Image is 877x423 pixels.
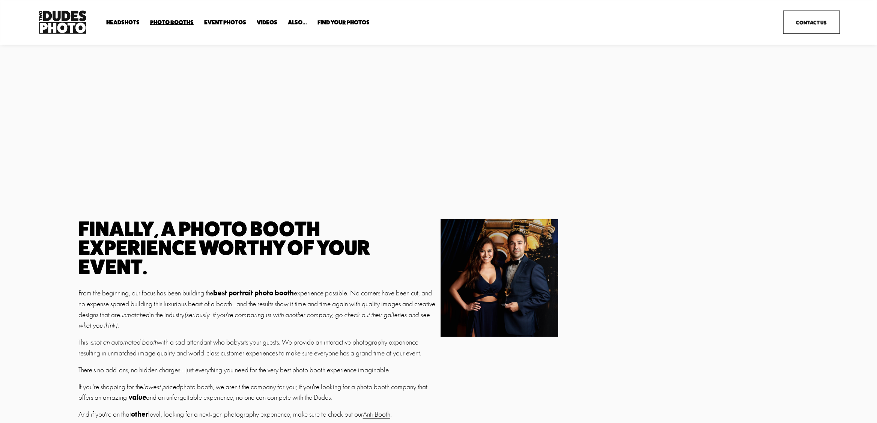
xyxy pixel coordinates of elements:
a: folder dropdown [317,19,370,26]
p: This is with a sad attendant who babysits your guests. We provide an interactive photography expe... [78,337,436,359]
em: lowest priced [143,383,180,391]
span: Photo Booths [150,20,194,26]
em: not an automated booth [93,338,158,346]
p: If you're shopping for the photo booth, we aren't the company for you; if you're looking for a ph... [78,382,436,403]
img: Prescott'sBday0949.jpg [396,219,572,337]
p: From the beginning, our focus has been building the experience possible. No corners have been cut... [78,288,436,331]
span: Headshots [106,20,140,26]
img: Two Dudes Photo | Headshots, Portraits &amp; Photo Booths [37,9,89,36]
em: unmatched [120,311,149,319]
em: (seriously, if you're comparing us with another company, go check out their galleries and see wha... [78,311,431,330]
a: Contact Us [783,11,840,34]
a: Event Photos [204,19,246,26]
a: folder dropdown [106,19,140,26]
span: Find Your Photos [317,20,370,26]
a: Videos [257,19,277,26]
a: folder dropdown [150,19,194,26]
strong: best portrait photo booth [213,289,294,297]
em: value [128,393,146,402]
a: folder dropdown [288,19,307,26]
h1: finally, a photo booth experience worthy of your event. [78,219,436,276]
p: And if you're on that level, looking for a next-gen photography experience, make sure to check ou... [78,409,436,420]
span: Also... [288,20,307,26]
a: Anti Booth [363,410,390,418]
strong: other [131,410,148,418]
p: There's no add-ons, no hidden charges - just everything you need for the very best photo booth ex... [78,365,436,376]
